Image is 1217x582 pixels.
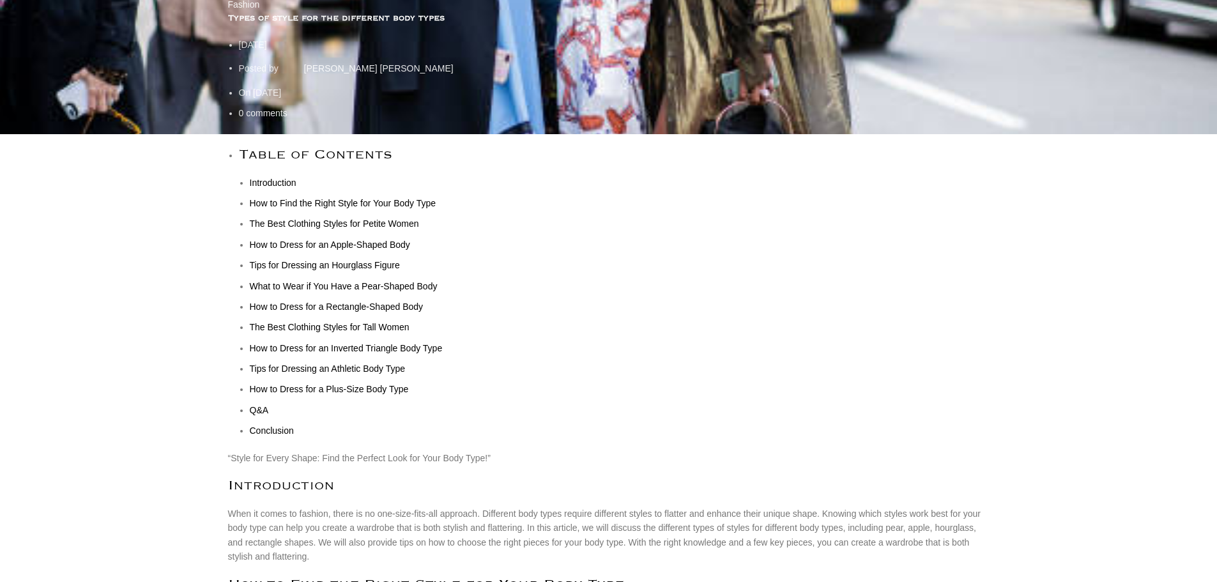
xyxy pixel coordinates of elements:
p: When it comes to fashion, there is no one-size-fits-all approach. Different body types require di... [228,507,990,564]
span: 0 [239,108,244,118]
li: On [DATE] [239,86,990,100]
h2: Introduction [228,478,990,494]
a: 0 comments [239,108,287,118]
h1: Types of style for the different body types [228,11,990,25]
h2: Table of Contents [239,147,990,163]
a: How to Find the Right Style for Your Body Type [250,198,436,208]
p: “Style for Every Shape: Find the Perfect Look for Your Body Type!” [228,451,990,465]
a: How to Dress for an Inverted Triangle Body Type [250,343,443,353]
a: How to Dress for a Rectangle-Shaped Body [250,302,424,312]
a: Introduction [250,178,296,188]
a: [PERSON_NAME] [PERSON_NAME] [304,63,454,73]
time: [DATE] [239,40,267,50]
a: Tips for Dressing an Hourglass Figure [250,260,400,270]
a: The Best Clothing Styles for Tall Women [250,322,409,332]
a: The Best Clothing Styles for Petite Women [250,218,419,229]
span: comments [246,108,287,118]
a: What to Wear if You Have a Pear-Shaped Body [250,281,438,291]
a: Q&A [250,405,269,415]
a: Tips for Dressing an Athletic Body Type [250,364,406,374]
a: How to Dress for an Apple-Shaped Body [250,240,410,250]
a: Conclusion [250,425,294,436]
span: Posted by [239,63,279,73]
img: author-avatar [281,59,302,79]
a: How to Dress for a Plus-Size Body Type [250,384,409,394]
